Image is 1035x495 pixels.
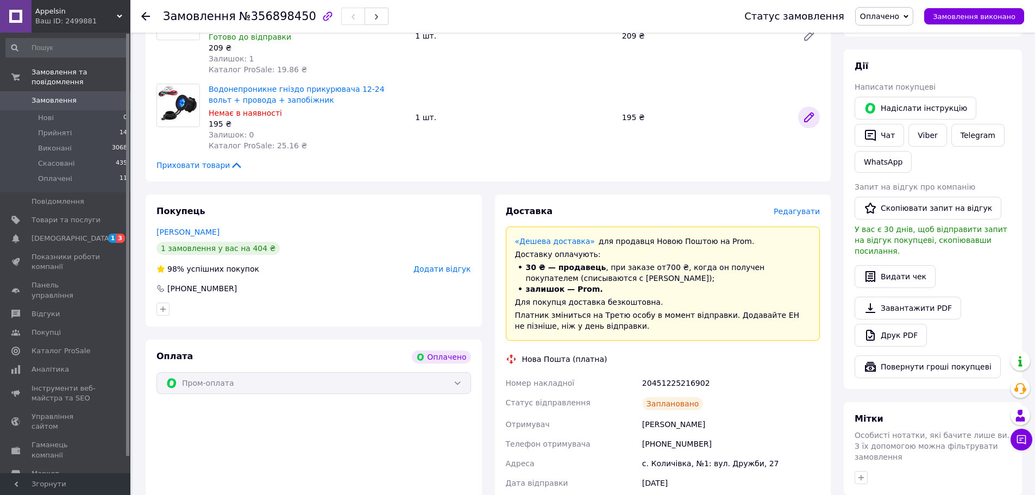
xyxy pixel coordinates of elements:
[855,265,936,288] button: Видати чек
[855,324,927,347] a: Друк PDF
[38,159,75,168] span: Скасовані
[32,469,59,479] span: Маркет
[798,106,820,128] a: Редагувати
[515,249,811,260] div: Доставку оплачують:
[526,263,606,272] span: 30 ₴ — продавець
[209,33,291,41] span: Готово до відправки
[1011,429,1032,450] button: Чат з покупцем
[515,297,811,308] div: Для покупця доставка безкоштовна.
[519,354,610,365] div: Нова Пошта (платна)
[38,113,54,123] span: Нові
[640,454,822,473] div: с. Количівка, №1: вул. Дружби, 27
[32,197,84,206] span: Повідомлення
[515,310,811,331] div: Платник зміниться на Третю особу в момент відправки. Додавайте ЕН не пізніше, ніж у день відправки.
[640,434,822,454] div: [PHONE_NUMBER]
[515,262,811,284] li: , при заказе от 700 ₴ , когда он получен покупателем (списываются с [PERSON_NAME]);
[411,110,617,125] div: 1 шт.
[209,54,254,63] span: Залишок: 1
[239,10,316,23] span: №356898450
[506,440,591,448] span: Телефон отримувача
[526,285,603,293] span: залишок — Prom.
[774,207,820,216] span: Редагувати
[515,237,595,246] a: «Дешева доставка»
[32,412,101,431] span: Управління сайтом
[506,398,591,407] span: Статус відправлення
[156,242,280,255] div: 1 замовлення у вас на 404 ₴
[120,128,127,138] span: 14
[506,420,550,429] span: Отримувач
[157,85,199,126] img: Водонепроникне гніздо прикурювача 12-24 вольт + провода + запобіжник
[951,124,1005,147] a: Telegram
[855,355,1001,378] button: Повернути гроші покупцеві
[156,160,243,171] span: Приховати товари
[120,174,127,184] span: 11
[855,124,904,147] button: Чат
[618,28,794,43] div: 209 ₴
[855,413,883,424] span: Мітки
[515,236,811,247] div: для продавця Новою Поштою на Prom.
[209,42,406,53] div: 209 ₴
[38,143,72,153] span: Виконані
[116,234,125,243] span: 3
[156,228,219,236] a: [PERSON_NAME]
[506,459,535,468] span: Адреса
[32,309,60,319] span: Відгуки
[156,206,205,216] span: Покупець
[32,215,101,225] span: Товари та послуги
[640,473,822,493] div: [DATE]
[855,97,976,120] button: Надіслати інструкцію
[640,415,822,434] div: [PERSON_NAME]
[123,113,127,123] span: 0
[506,206,553,216] span: Доставка
[640,373,822,393] div: 20451225216902
[116,159,127,168] span: 435
[163,10,236,23] span: Замовлення
[108,234,117,243] span: 1
[38,174,72,184] span: Оплачені
[166,283,238,294] div: [PHONE_NUMBER]
[35,7,117,16] span: Appelsin
[32,328,61,337] span: Покупці
[855,297,961,319] a: Завантажити PDF
[642,397,704,410] div: Заплановано
[32,96,77,105] span: Замовлення
[855,151,912,173] a: WhatsApp
[924,8,1024,24] button: Замовлення виконано
[156,351,193,361] span: Оплата
[32,252,101,272] span: Показники роботи компанії
[5,38,128,58] input: Пошук
[618,110,794,125] div: 195 ₴
[860,12,899,21] span: Оплачено
[855,225,1007,255] span: У вас є 30 днів, щоб відправити запит на відгук покупцеві, скопіювавши посилання.
[38,128,72,138] span: Прийняті
[411,28,617,43] div: 1 шт.
[32,234,112,243] span: [DEMOGRAPHIC_DATA]
[798,25,820,47] a: Редагувати
[32,67,130,87] span: Замовлення та повідомлення
[412,350,471,364] div: Оплачено
[209,141,307,150] span: Каталог ProSale: 25.16 ₴
[32,280,101,300] span: Панель управління
[506,479,568,487] span: Дата відправки
[209,118,406,129] div: 195 ₴
[32,440,101,460] span: Гаманець компанії
[209,109,282,117] span: Немає в наявності
[209,130,254,139] span: Залишок: 0
[744,11,844,22] div: Статус замовлення
[35,16,130,26] div: Ваш ID: 2499881
[855,197,1001,220] button: Скопіювати запит на відгук
[413,265,471,273] span: Додати відгук
[32,365,69,374] span: Аналітика
[141,11,150,22] div: Повернутися назад
[506,379,575,387] span: Номер накладної
[156,264,259,274] div: успішних покупок
[167,265,184,273] span: 98%
[209,85,385,104] a: Водонепроникне гніздо прикурювача 12-24 вольт + провода + запобіжник
[855,431,1009,461] span: Особисті нотатки, які бачите лише ви. З їх допомогою можна фільтрувати замовлення
[32,384,101,403] span: Інструменти веб-майстра та SEO
[32,346,90,356] span: Каталог ProSale
[855,83,936,91] span: Написати покупцеві
[855,61,868,71] span: Дії
[933,12,1015,21] span: Замовлення виконано
[855,183,975,191] span: Запит на відгук про компанію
